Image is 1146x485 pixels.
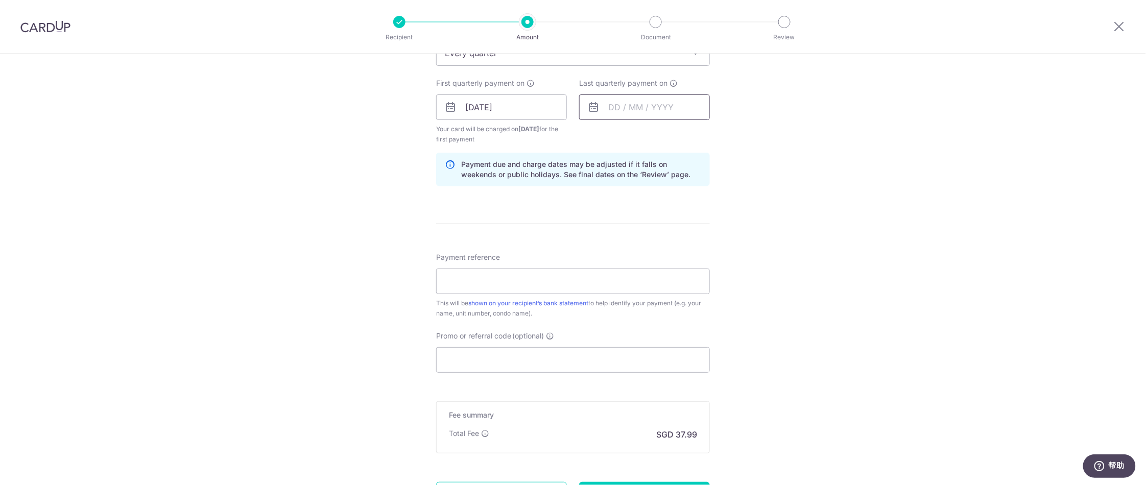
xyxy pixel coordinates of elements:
[449,410,697,420] h5: Fee summary
[512,331,544,341] span: (optional)
[436,94,567,120] input: DD / MM / YYYY
[461,159,701,180] p: Payment due and charge dates may be adjusted if it falls on weekends or public holidays. See fina...
[436,252,500,262] span: Payment reference
[449,428,479,439] p: Total Fee
[362,32,437,42] p: Recipient
[747,32,822,42] p: Review
[518,125,539,133] span: [DATE]
[468,299,588,307] a: shown on your recipient’s bank statement
[490,32,565,42] p: Amount
[656,428,697,441] p: SGD 37.99
[579,78,667,88] span: Last quarterly payment on
[436,298,710,319] div: This will be to help identify your payment (e.g. your name, unit number, condo name).
[579,94,710,120] input: DD / MM / YYYY
[20,20,70,33] img: CardUp
[436,124,567,144] span: Your card will be charged on
[436,78,524,88] span: First quarterly payment on
[1083,454,1136,480] iframe: 打开一个小组件，您可以在其中找到更多信息
[618,32,694,42] p: Document
[436,331,511,341] span: Promo or referral code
